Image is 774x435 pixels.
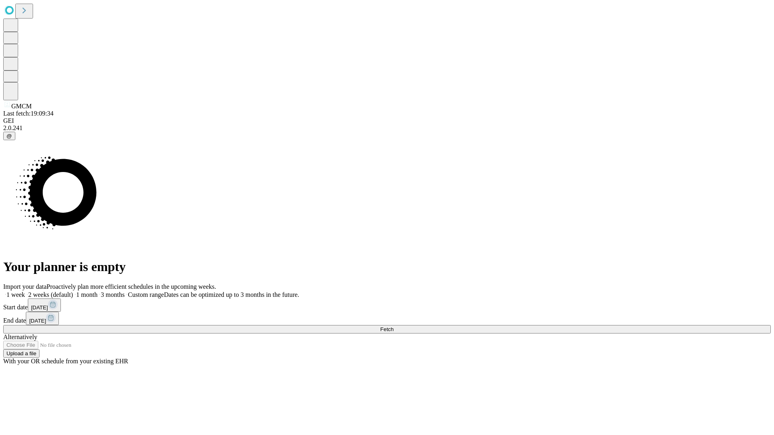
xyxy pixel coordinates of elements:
[3,283,47,290] span: Import your data
[11,103,32,110] span: GMCM
[164,291,299,298] span: Dates can be optimized up to 3 months in the future.
[3,333,37,340] span: Alternatively
[29,318,46,324] span: [DATE]
[101,291,125,298] span: 3 months
[3,325,771,333] button: Fetch
[380,326,393,332] span: Fetch
[3,117,771,124] div: GEI
[3,358,128,365] span: With your OR schedule from your existing EHR
[3,132,15,140] button: @
[3,124,771,132] div: 2.0.241
[6,133,12,139] span: @
[128,291,164,298] span: Custom range
[28,298,61,312] button: [DATE]
[3,110,54,117] span: Last fetch: 19:09:34
[6,291,25,298] span: 1 week
[76,291,98,298] span: 1 month
[3,259,771,274] h1: Your planner is empty
[26,312,59,325] button: [DATE]
[47,283,216,290] span: Proactively plan more efficient schedules in the upcoming weeks.
[3,349,40,358] button: Upload a file
[28,291,73,298] span: 2 weeks (default)
[3,298,771,312] div: Start date
[31,304,48,311] span: [DATE]
[3,312,771,325] div: End date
